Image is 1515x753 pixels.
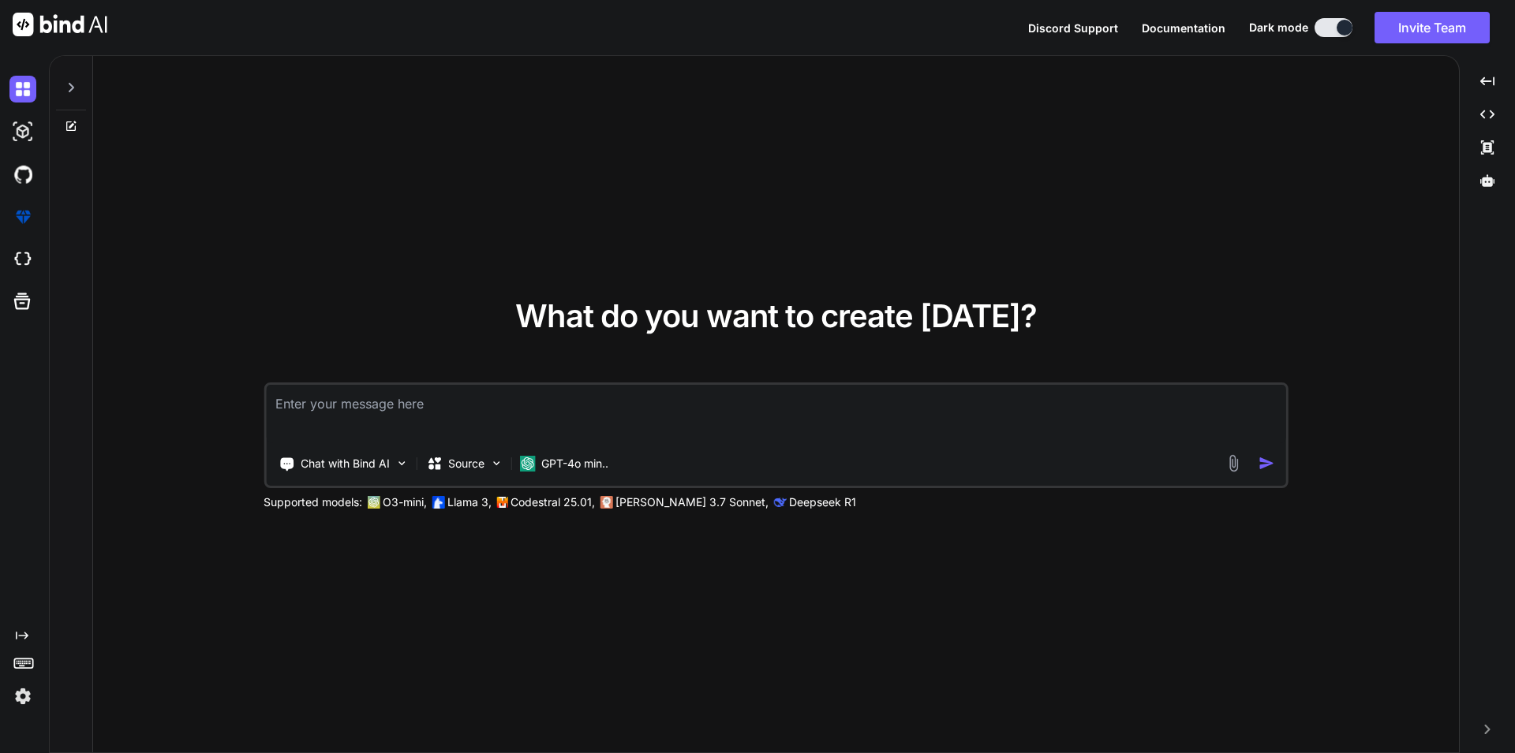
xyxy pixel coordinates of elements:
img: Llama2 [432,496,444,509]
img: Mistral-AI [496,497,507,508]
p: Deepseek R1 [789,494,856,510]
img: Pick Tools [395,457,408,470]
img: GPT-4o mini [519,456,535,472]
img: icon [1259,455,1275,472]
button: Documentation [1142,20,1225,36]
img: cloudideIcon [9,246,36,273]
img: darkAi-studio [9,118,36,145]
span: What do you want to create [DATE]? [515,296,1037,335]
span: Dark mode [1249,20,1308,35]
img: premium [9,203,36,230]
p: Source [448,456,484,472]
p: O3-mini, [383,494,427,510]
p: GPT-4o min.. [541,456,608,472]
span: Discord Support [1028,21,1118,35]
span: Documentation [1142,21,1225,35]
button: Invite Team [1375,12,1490,43]
img: claude [600,496,612,509]
img: githubDark [9,161,36,188]
p: Llama 3, [447,494,492,510]
img: attachment [1225,454,1243,472]
img: settings [9,683,36,710]
img: darkChat [9,76,36,103]
img: Pick Models [489,457,503,470]
img: Bind AI [13,13,107,36]
p: Chat with Bind AI [301,456,390,472]
img: claude [773,496,786,509]
p: [PERSON_NAME] 3.7 Sonnet, [615,494,769,510]
p: Supported models: [264,494,362,510]
button: Discord Support [1028,20,1118,36]
p: Codestral 25.01, [511,494,595,510]
img: GPT-4 [367,496,380,509]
